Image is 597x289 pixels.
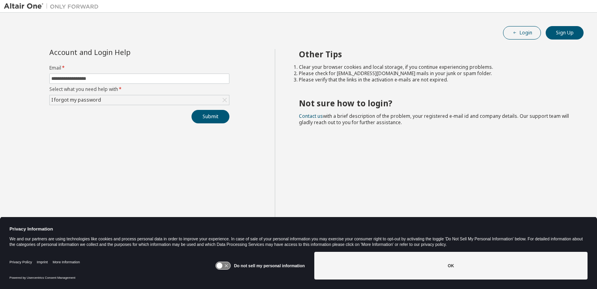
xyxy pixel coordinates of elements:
div: Account and Login Help [49,49,193,55]
button: Submit [191,110,229,123]
li: Clear your browser cookies and local storage, if you continue experiencing problems. [299,64,570,70]
label: Select what you need help with [49,86,229,93]
label: Email [49,65,229,71]
button: Login [503,26,541,40]
li: Please verify that the links in the activation e-mails are not expired. [299,77,570,83]
span: with a brief description of the problem, your registered e-mail id and company details. Our suppo... [299,113,569,126]
li: Please check for [EMAIL_ADDRESS][DOMAIN_NAME] mails in your junk or spam folder. [299,70,570,77]
button: Sign Up [546,26,584,40]
div: I forgot my password [50,96,102,104]
h2: Not sure how to login? [299,98,570,108]
div: I forgot my password [50,95,229,105]
img: Altair One [4,2,103,10]
h2: Other Tips [299,49,570,59]
a: Contact us [299,113,323,119]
